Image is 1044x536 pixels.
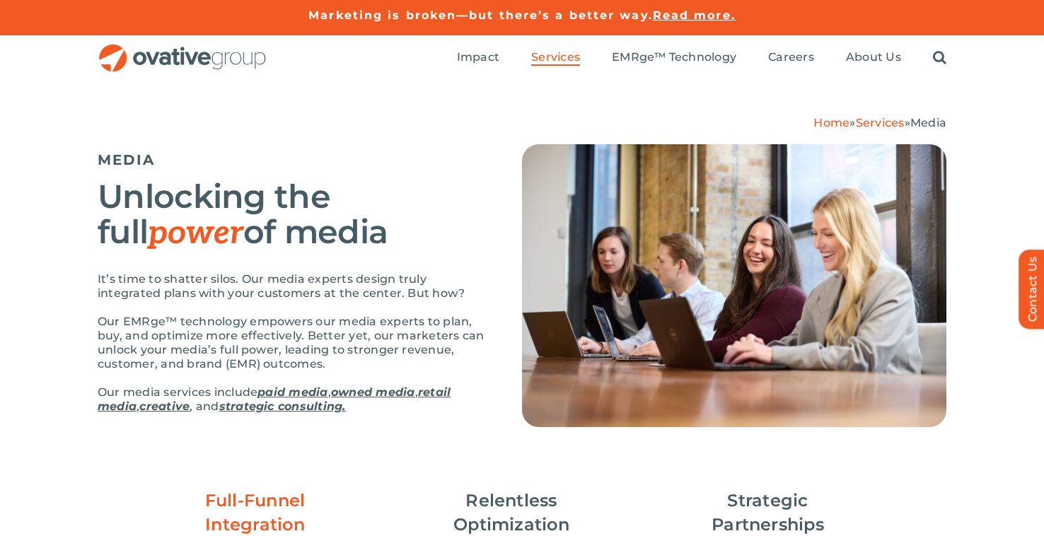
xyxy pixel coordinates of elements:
[98,42,267,56] a: OG_Full_horizontal_RGB
[846,50,901,64] span: About Us
[612,50,736,64] span: EMRge™ Technology
[612,50,736,66] a: EMRge™ Technology
[98,272,487,301] p: It’s time to shatter silos. Our media experts design truly integrated plans with your customers a...
[148,214,243,253] em: power
[98,385,487,414] p: Our media services include , , , , and
[219,400,346,413] a: strategic consulting.
[933,50,946,66] a: Search
[98,151,487,168] h5: MEDIA
[98,179,487,251] h2: Unlocking the full of media
[139,400,190,413] a: creative
[457,35,946,81] nav: Menu
[813,116,849,129] a: Home
[813,116,946,129] span: » »
[522,144,946,427] img: Media – Hero
[457,50,499,64] span: Impact
[910,116,946,129] span: Media
[846,50,901,66] a: About Us
[856,116,905,129] a: Services
[768,50,814,64] span: Careers
[98,315,487,371] p: Our EMRge™ technology empowers our media experts to plan, buy, and optimize more effectively. Bet...
[257,385,327,399] a: paid media
[457,50,499,66] a: Impact
[531,50,580,64] span: Services
[331,385,415,399] a: owned media
[98,385,451,413] a: retail media
[308,8,653,22] a: Marketing is broken—but there’s a better way.
[768,50,814,66] a: Careers
[653,8,736,22] a: Read more.
[531,50,580,66] a: Services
